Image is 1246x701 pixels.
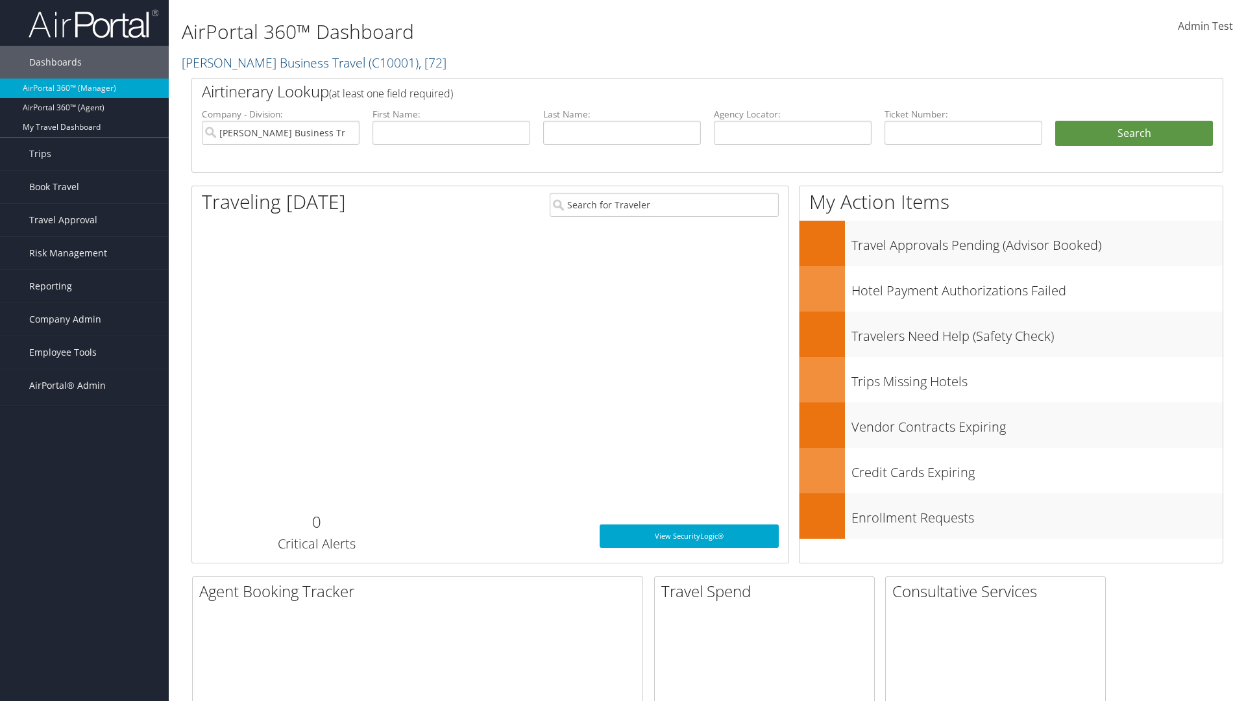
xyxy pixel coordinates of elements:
a: [PERSON_NAME] Business Travel [182,54,446,71]
h3: Travelers Need Help (Safety Check) [851,321,1223,345]
h1: My Action Items [800,188,1223,215]
span: AirPortal® Admin [29,369,106,402]
span: Risk Management [29,237,107,269]
label: First Name: [373,108,530,121]
h2: Agent Booking Tracker [199,580,642,602]
a: Credit Cards Expiring [800,448,1223,493]
a: View SecurityLogic® [600,524,779,548]
img: airportal-logo.png [29,8,158,39]
span: Trips [29,138,51,170]
span: ( C10001 ) [369,54,419,71]
a: Admin Test [1178,6,1233,47]
a: Travelers Need Help (Safety Check) [800,312,1223,357]
input: Search for Traveler [550,193,779,217]
span: Reporting [29,270,72,302]
label: Last Name: [543,108,701,121]
label: Company - Division: [202,108,360,121]
span: (at least one field required) [329,86,453,101]
a: Trips Missing Hotels [800,357,1223,402]
h2: Travel Spend [661,580,874,602]
a: Travel Approvals Pending (Advisor Booked) [800,221,1223,266]
h2: 0 [202,511,431,533]
h3: Travel Approvals Pending (Advisor Booked) [851,230,1223,254]
a: Hotel Payment Authorizations Failed [800,266,1223,312]
button: Search [1055,121,1213,147]
label: Ticket Number: [885,108,1042,121]
h2: Airtinerary Lookup [202,80,1127,103]
span: Admin Test [1178,19,1233,33]
span: Employee Tools [29,336,97,369]
h3: Trips Missing Hotels [851,366,1223,391]
a: Enrollment Requests [800,493,1223,539]
label: Agency Locator: [714,108,872,121]
span: , [ 72 ] [419,54,446,71]
span: Book Travel [29,171,79,203]
span: Travel Approval [29,204,97,236]
h3: Vendor Contracts Expiring [851,412,1223,436]
h3: Hotel Payment Authorizations Failed [851,275,1223,300]
h3: Enrollment Requests [851,502,1223,527]
h1: Traveling [DATE] [202,188,346,215]
span: Dashboards [29,46,82,79]
a: Vendor Contracts Expiring [800,402,1223,448]
h2: Consultative Services [892,580,1105,602]
span: Company Admin [29,303,101,336]
h1: AirPortal 360™ Dashboard [182,18,883,45]
h3: Credit Cards Expiring [851,457,1223,482]
h3: Critical Alerts [202,535,431,553]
